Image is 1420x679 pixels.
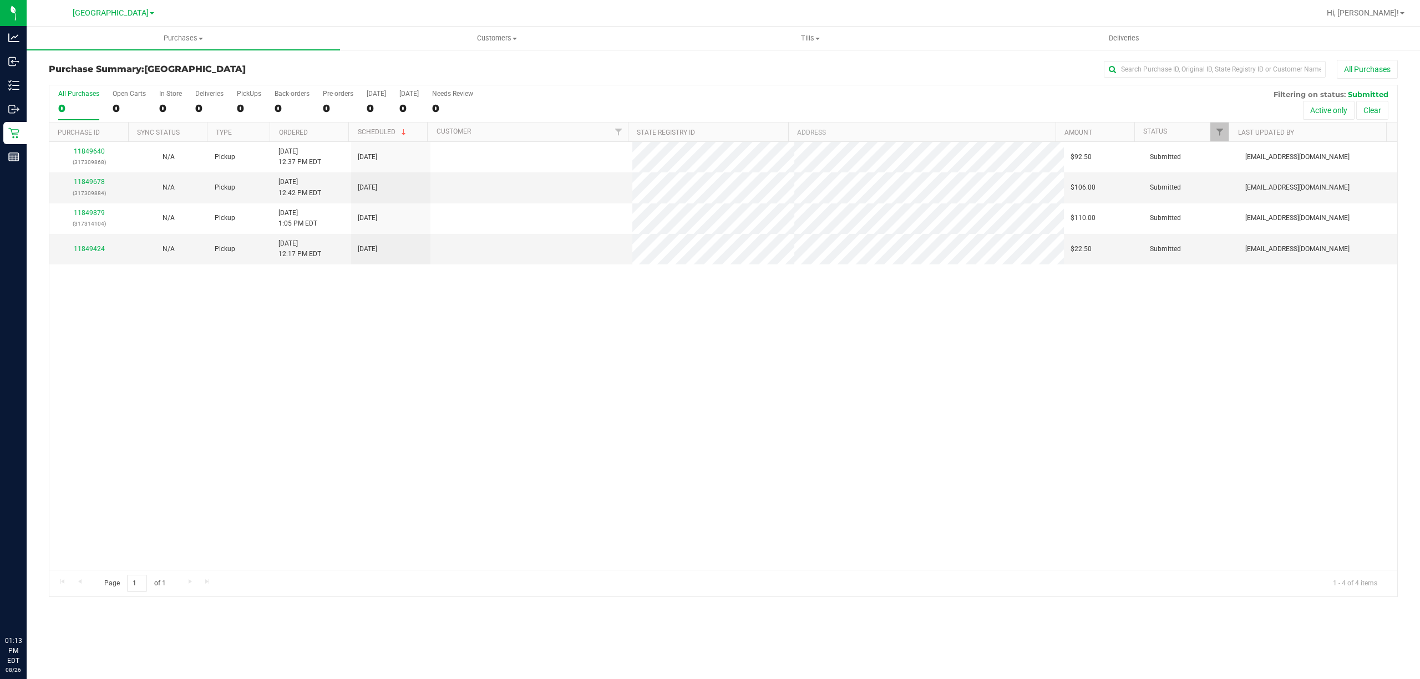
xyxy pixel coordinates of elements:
p: (317309868) [56,157,122,167]
div: 0 [432,102,473,115]
div: Deliveries [195,90,224,98]
span: Pickup [215,152,235,162]
a: Last Updated By [1238,129,1294,136]
inline-svg: Analytics [8,32,19,43]
span: [GEOGRAPHIC_DATA] [144,64,246,74]
span: Tills [654,33,966,43]
a: Type [216,129,232,136]
span: $22.50 [1071,244,1092,254]
span: [DATE] [358,244,377,254]
span: [DATE] 1:05 PM EDT [278,208,317,229]
span: Submitted [1150,244,1181,254]
span: Deliveries [1094,33,1154,43]
a: Sync Status [137,129,180,136]
span: Pickup [215,244,235,254]
a: Amount [1064,129,1092,136]
span: [DATE] 12:17 PM EDT [278,238,321,259]
span: 1 - 4 of 4 items [1324,575,1386,591]
a: Customers [340,27,653,50]
span: Submitted [1150,182,1181,193]
a: Deliveries [967,27,1281,50]
div: Back-orders [275,90,310,98]
span: [EMAIL_ADDRESS][DOMAIN_NAME] [1245,244,1350,254]
span: [DATE] [358,152,377,162]
span: Not Applicable [163,183,175,191]
inline-svg: Retail [8,127,19,139]
div: 0 [275,102,310,115]
span: Not Applicable [163,245,175,253]
p: 01:13 PM EDT [5,636,22,666]
div: All Purchases [58,90,99,98]
span: [DATE] [358,182,377,193]
iframe: Resource center [11,590,44,624]
button: N/A [163,213,175,223]
span: [DATE] [358,213,377,223]
span: Pickup [215,182,235,193]
span: Filtering on status: [1274,90,1346,99]
a: 11849879 [74,209,105,217]
span: Submitted [1150,152,1181,162]
a: 11849678 [74,178,105,186]
a: Scheduled [358,128,408,136]
a: Ordered [279,129,308,136]
span: [DATE] 12:37 PM EDT [278,146,321,167]
a: Purchase ID [58,129,100,136]
button: All Purchases [1337,60,1398,79]
div: 0 [58,102,99,115]
button: Clear [1356,101,1388,120]
span: [GEOGRAPHIC_DATA] [73,8,149,18]
a: Status [1143,127,1167,135]
a: 11849424 [74,245,105,253]
span: Pickup [215,213,235,223]
div: 0 [367,102,386,115]
div: 0 [195,102,224,115]
div: [DATE] [367,90,386,98]
div: Pre-orders [323,90,353,98]
button: N/A [163,152,175,162]
a: Filter [1210,122,1229,141]
p: (317309884) [56,188,122,198]
a: Customer [437,127,471,135]
input: 1 [127,575,147,592]
span: Submitted [1150,213,1181,223]
div: 0 [159,102,182,115]
th: Address [788,122,1056,142]
span: Submitted [1348,90,1388,99]
span: Purchases [27,33,340,43]
span: [EMAIL_ADDRESS][DOMAIN_NAME] [1245,152,1350,162]
span: Customers [341,33,653,43]
span: $106.00 [1071,182,1096,193]
span: [DATE] 12:42 PM EDT [278,177,321,198]
inline-svg: Inventory [8,80,19,91]
button: N/A [163,182,175,193]
span: Not Applicable [163,214,175,222]
inline-svg: Reports [8,151,19,162]
span: Page of 1 [95,575,175,592]
div: Needs Review [432,90,473,98]
div: 0 [399,102,419,115]
div: 0 [113,102,146,115]
a: Filter [610,122,628,141]
p: (317314104) [56,218,122,229]
div: 0 [323,102,353,115]
a: Purchases [27,27,340,50]
div: Open Carts [113,90,146,98]
inline-svg: Outbound [8,104,19,115]
div: In Store [159,90,182,98]
input: Search Purchase ID, Original ID, State Registry ID or Customer Name... [1104,61,1326,78]
inline-svg: Inbound [8,56,19,67]
a: State Registry ID [637,129,695,136]
span: Not Applicable [163,153,175,161]
span: $92.50 [1071,152,1092,162]
h3: Purchase Summary: [49,64,499,74]
span: [EMAIL_ADDRESS][DOMAIN_NAME] [1245,182,1350,193]
a: 11849640 [74,147,105,155]
button: Active only [1303,101,1355,120]
span: Hi, [PERSON_NAME]! [1327,8,1399,17]
a: Tills [653,27,967,50]
button: N/A [163,244,175,254]
div: [DATE] [399,90,419,98]
p: 08/26 [5,666,22,674]
div: PickUps [237,90,261,98]
div: 0 [237,102,261,115]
